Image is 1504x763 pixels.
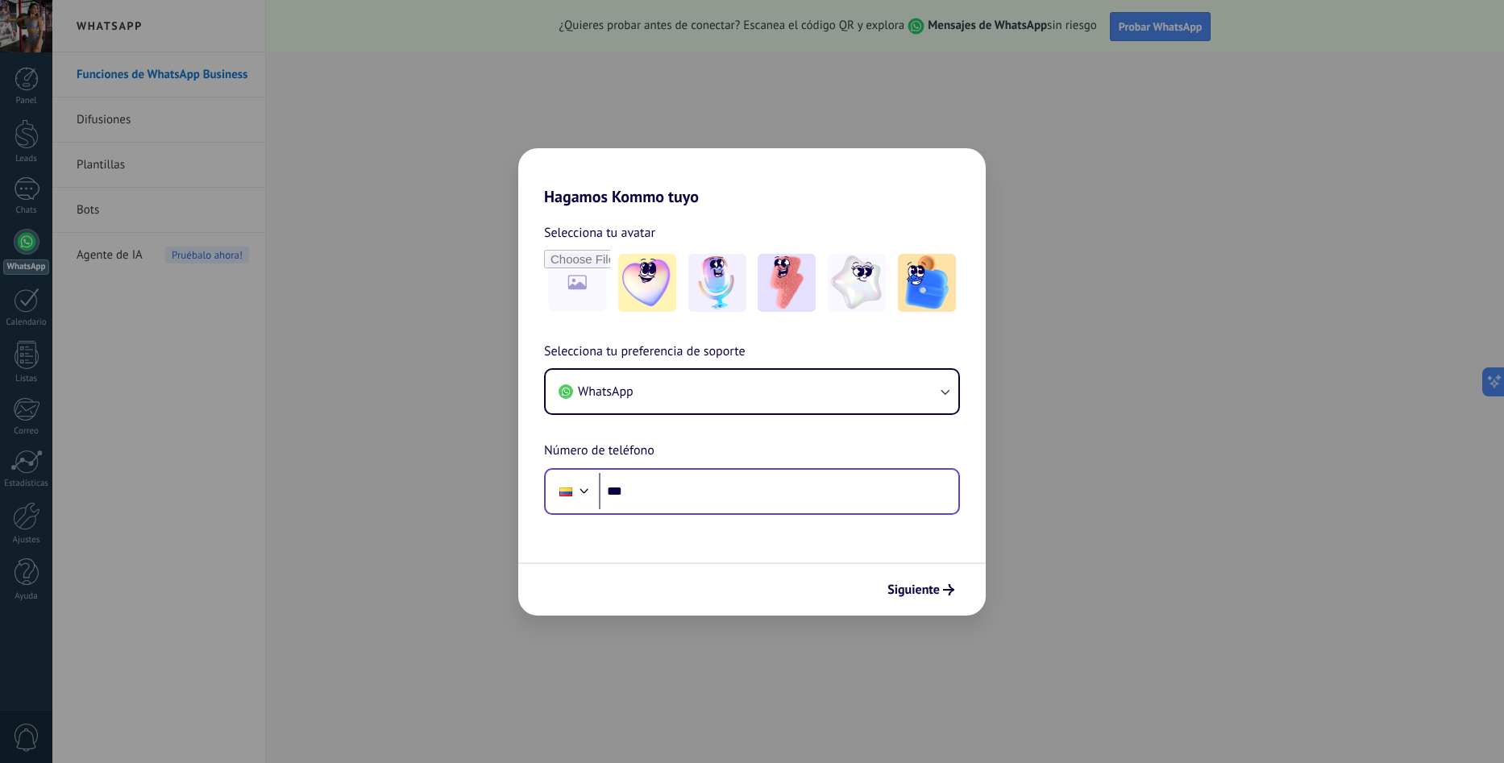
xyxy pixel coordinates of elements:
[880,576,962,603] button: Siguiente
[544,222,655,243] span: Selecciona tu avatar
[578,384,634,400] span: WhatsApp
[518,148,986,206] h2: Hagamos Kommo tuyo
[618,254,676,312] img: -1.jpeg
[758,254,816,312] img: -3.jpeg
[550,475,581,508] div: Colombia: + 57
[898,254,956,312] img: -5.jpeg
[546,370,958,413] button: WhatsApp
[887,584,940,595] span: Siguiente
[544,441,654,462] span: Número de teléfono
[688,254,746,312] img: -2.jpeg
[828,254,886,312] img: -4.jpeg
[544,342,746,363] span: Selecciona tu preferencia de soporte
